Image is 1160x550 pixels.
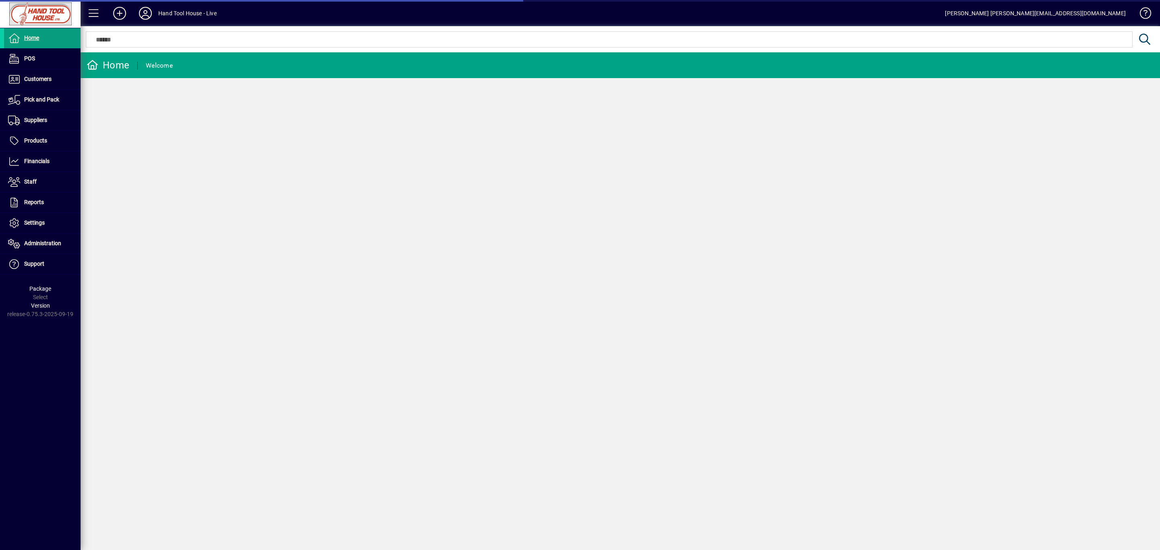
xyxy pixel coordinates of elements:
[4,254,81,274] a: Support
[4,151,81,172] a: Financials
[133,6,158,21] button: Profile
[24,240,61,246] span: Administration
[1134,2,1150,28] a: Knowledge Base
[4,131,81,151] a: Products
[4,49,81,69] a: POS
[31,302,50,309] span: Version
[24,199,44,205] span: Reports
[107,6,133,21] button: Add
[4,69,81,89] a: Customers
[24,137,47,144] span: Products
[24,178,37,185] span: Staff
[24,96,59,103] span: Pick and Pack
[4,213,81,233] a: Settings
[24,35,39,41] span: Home
[4,192,81,213] a: Reports
[4,234,81,254] a: Administration
[4,90,81,110] a: Pick and Pack
[24,55,35,62] span: POS
[24,117,47,123] span: Suppliers
[4,172,81,192] a: Staff
[24,219,45,226] span: Settings
[945,7,1126,20] div: [PERSON_NAME] [PERSON_NAME][EMAIL_ADDRESS][DOMAIN_NAME]
[29,285,51,292] span: Package
[4,110,81,130] a: Suppliers
[146,59,173,72] div: Welcome
[87,59,129,72] div: Home
[24,76,52,82] span: Customers
[158,7,217,20] div: Hand Tool House - Live
[24,261,44,267] span: Support
[24,158,50,164] span: Financials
